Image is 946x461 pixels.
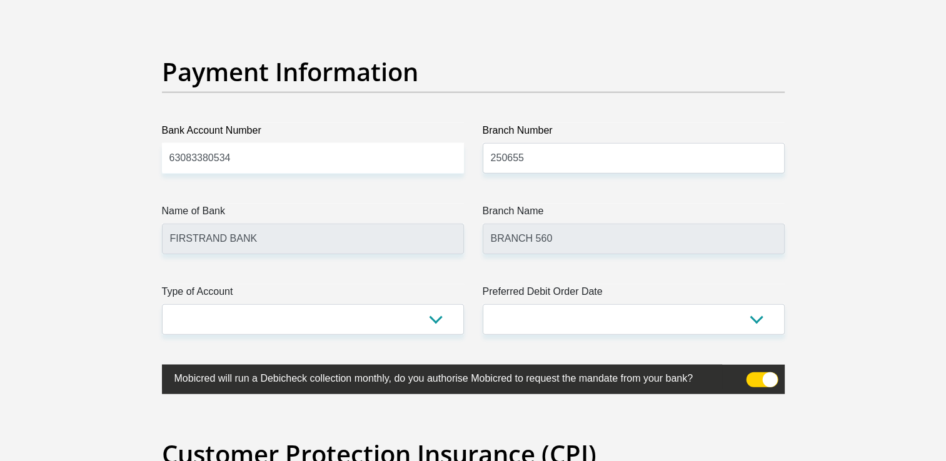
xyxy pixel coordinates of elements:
[483,123,785,143] label: Branch Number
[162,224,464,254] input: Name of Bank
[162,284,464,304] label: Type of Account
[162,57,785,87] h2: Payment Information
[483,284,785,304] label: Preferred Debit Order Date
[162,204,464,224] label: Name of Bank
[483,143,785,174] input: Branch Number
[483,224,785,254] input: Branch Name
[162,123,464,143] label: Bank Account Number
[162,365,722,389] label: Mobicred will run a Debicheck collection monthly, do you authorise Mobicred to request the mandat...
[483,204,785,224] label: Branch Name
[162,143,464,174] input: Bank Account Number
